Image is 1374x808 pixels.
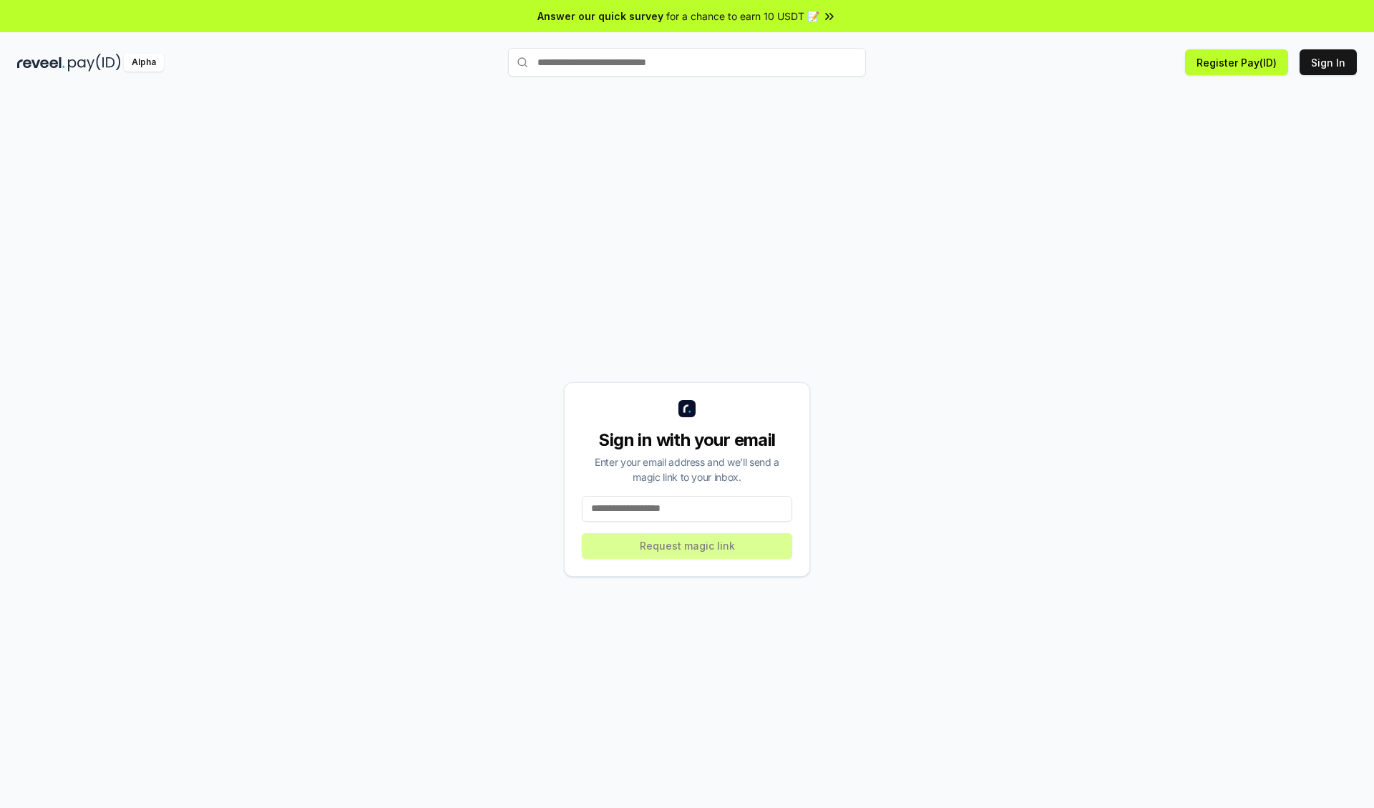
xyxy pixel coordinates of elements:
div: Alpha [124,54,164,72]
img: pay_id [68,54,121,72]
button: Register Pay(ID) [1185,49,1288,75]
div: Sign in with your email [582,429,792,452]
img: reveel_dark [17,54,65,72]
span: Answer our quick survey [537,9,663,24]
span: for a chance to earn 10 USDT 📝 [666,9,819,24]
div: Enter your email address and we’ll send a magic link to your inbox. [582,454,792,485]
img: logo_small [678,400,696,417]
button: Sign In [1300,49,1357,75]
